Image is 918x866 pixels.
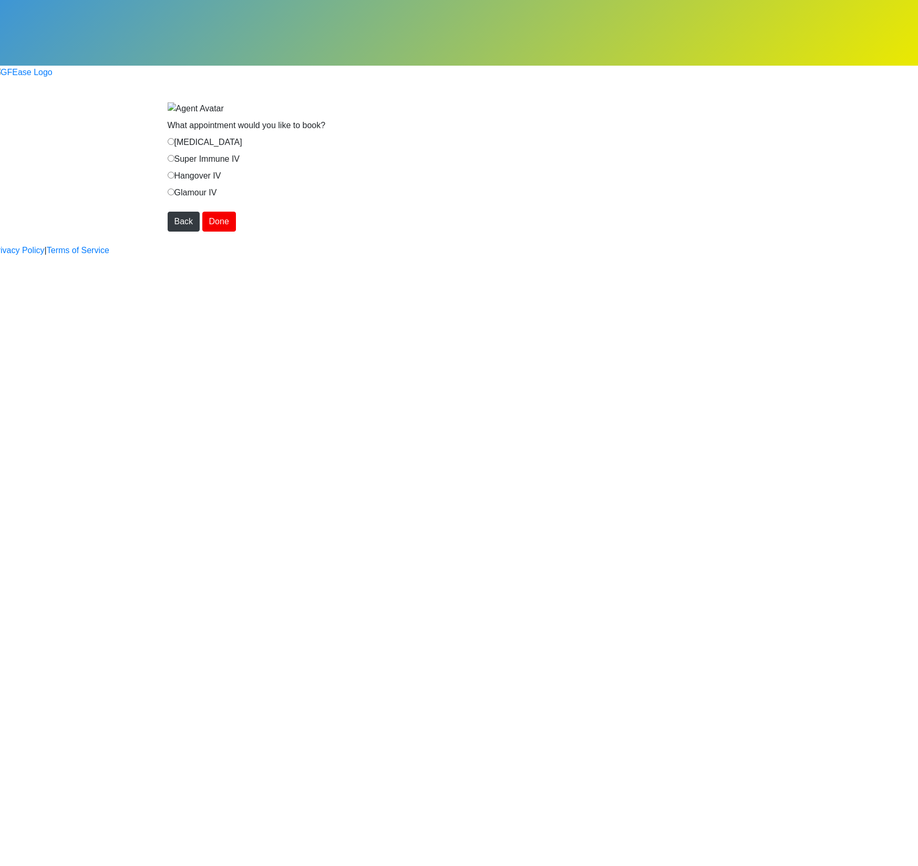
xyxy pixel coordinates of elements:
input: Glamour IV [168,189,174,195]
input: Hangover IV [168,172,174,179]
a: Terms of Service [47,244,109,257]
label: Glamour IV [168,186,217,199]
label: [MEDICAL_DATA] [168,136,242,149]
label: Hangover IV [168,170,221,182]
a: | [45,244,47,257]
input: [MEDICAL_DATA] [168,138,174,145]
button: Done [202,212,236,232]
button: Back [168,212,200,232]
input: Super Immune IV [168,155,174,162]
label: Super Immune IV [168,153,240,165]
img: Agent Avatar [168,102,224,115]
label: What appointment would you like to book? [168,119,326,132]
